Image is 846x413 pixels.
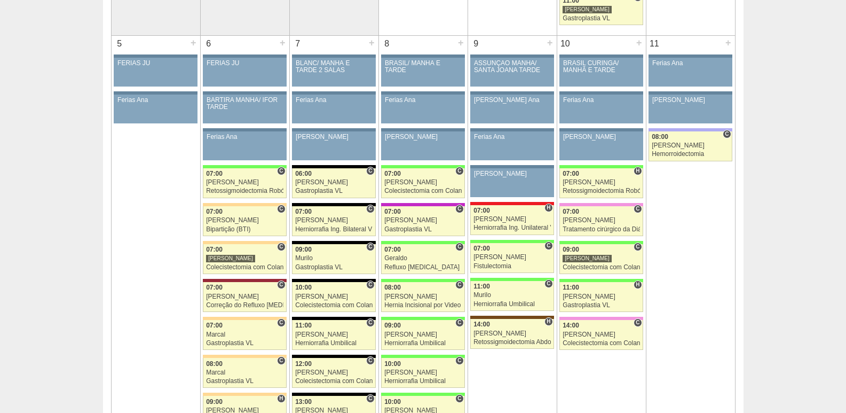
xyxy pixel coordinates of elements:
div: 6 [201,36,217,52]
span: 11:00 [473,283,490,290]
div: Key: Brasil [203,165,286,168]
div: Key: Brasil [381,165,464,168]
a: C 14:00 [PERSON_NAME] Colecistectomia com Colangiografia VL [559,320,643,350]
div: Gastroplastia VL [206,378,283,385]
div: Colecistectomia com Colangiografia VL [295,378,373,385]
div: Key: Aviso [381,91,464,95]
div: [PERSON_NAME] [384,331,462,338]
div: [PERSON_NAME] [563,217,640,224]
div: [PERSON_NAME] [295,217,373,224]
span: Consultório [544,241,552,250]
div: Herniorrafia Umbilical [384,340,462,347]
span: Consultório [723,130,731,138]
div: Key: Aviso [559,54,643,58]
div: Key: Maria Braido [381,203,464,206]
div: [PERSON_NAME] [295,179,373,186]
div: Key: Aviso [470,54,554,58]
span: Consultório [366,318,374,327]
span: Consultório [634,243,642,251]
div: Key: Bartira [203,355,286,358]
div: [PERSON_NAME] [652,97,729,104]
div: Key: Bartira [203,393,286,396]
a: C 09:00 Murilo Gastroplastia VL [292,244,375,274]
div: BLANC/ MANHÃ E TARDE 2 SALAS [296,60,372,74]
div: Key: Santa Joana [470,316,554,319]
div: Geraldo [384,255,462,262]
div: Key: Aviso [292,54,375,58]
div: Gastroplastia VL [563,15,640,22]
div: Murilo [295,255,373,262]
div: Ferias Ana [652,60,729,67]
div: [PERSON_NAME] [563,179,640,186]
a: C 07:00 [PERSON_NAME] Tratamento cirúrgico da Diástase do reto abdomem [559,206,643,236]
div: Gastroplastia VL [384,226,462,233]
div: Key: Brasil [381,279,464,282]
div: Colecistectomia com Colangiografia VL [563,264,640,271]
div: Ferias Ana [296,97,372,104]
span: Consultório [277,167,285,175]
div: 11 [646,36,663,52]
div: Bipartição (BTI) [206,226,283,233]
span: Consultório [544,279,552,288]
div: FERIAS JU [117,60,194,67]
div: Key: Brasil [381,355,464,358]
div: + [545,36,555,50]
div: Correção do Refluxo [MEDICAL_DATA] esofágico Robótico [206,302,283,309]
a: C 08:00 [PERSON_NAME] Hemorroidectomia [649,131,732,161]
a: BLANC/ MANHÃ E TARDE 2 SALAS [292,58,375,87]
a: [PERSON_NAME] [559,131,643,160]
span: Hospital [544,317,552,326]
div: + [635,36,644,50]
div: [PERSON_NAME] [474,170,550,177]
div: [PERSON_NAME] [384,179,462,186]
a: C 07:00 [PERSON_NAME] Colecistectomia com Colangiografia VL [203,244,286,274]
a: H 11:00 [PERSON_NAME] Gastroplastia VL [559,282,643,312]
div: Key: Blanc [292,203,375,206]
div: 7 [290,36,306,52]
a: Ferias Ana [114,95,197,123]
div: Key: Aviso [470,128,554,131]
div: Hernia Incisional por Video [384,302,462,309]
span: Consultório [455,394,463,403]
span: Consultório [455,205,463,213]
a: C 12:00 [PERSON_NAME] Colecistectomia com Colangiografia VL [292,358,375,388]
span: Consultório [277,280,285,289]
div: Key: Brasil [381,393,464,396]
a: C 07:00 Geraldo Refluxo [MEDICAL_DATA] esofágico Robótico [381,244,464,274]
span: 07:00 [206,170,223,177]
span: Consultório [366,205,374,213]
div: Key: Sírio Libanês [203,279,286,282]
a: [PERSON_NAME] Ana [470,95,554,123]
div: + [456,36,465,50]
a: H 07:00 [PERSON_NAME] Herniorrafia Ing. Unilateral VL [470,205,554,235]
span: Consultório [366,356,374,365]
span: Consultório [455,167,463,175]
div: Key: Brasil [381,241,464,244]
span: 11:00 [295,322,312,329]
div: 5 [112,36,128,52]
div: + [278,36,287,50]
span: 07:00 [206,208,223,215]
a: BRASIL CURINGA/ MANHÃ E TARDE [559,58,643,87]
div: Key: Aviso [381,128,464,131]
span: Hospital [544,204,552,212]
div: [PERSON_NAME] [384,217,462,224]
div: Key: Aviso [114,91,197,95]
a: Ferias Ana [649,58,732,87]
a: C 07:00 [PERSON_NAME] Retossigmoidectomia Robótica [203,168,286,198]
span: 07:00 [206,284,223,291]
span: 06:00 [295,170,312,177]
div: [PERSON_NAME] [206,254,255,262]
div: Key: Blanc [292,355,375,358]
div: Colecistectomia com Colangiografia VL [206,264,283,271]
div: [PERSON_NAME] [385,134,461,141]
div: Marcal [206,369,283,376]
div: Key: Blanc [292,393,375,396]
div: + [724,36,733,50]
span: 09:00 [206,398,223,406]
span: 07:00 [563,208,579,215]
div: Herniorrafia Umbilical [295,340,373,347]
div: [PERSON_NAME] [563,134,639,141]
a: Ferias Ana [292,95,375,123]
span: 08:00 [652,133,668,141]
